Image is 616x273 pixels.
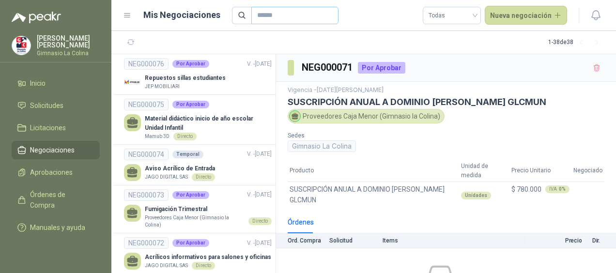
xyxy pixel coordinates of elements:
span: Negociaciones [30,145,75,155]
span: V. - [DATE] [247,61,272,67]
th: Items [383,233,525,248]
a: Licitaciones [12,119,100,137]
span: $ 780.000 [511,184,541,195]
p: Proveedores Caja Menor (Gimnasio la Colina) [145,214,245,229]
div: Directo [192,173,215,181]
p: Sedes [288,131,442,140]
div: NEG000072 [124,237,169,249]
th: Dir. [588,233,616,248]
p: Acrílicos informativos para salones y oficinas [145,253,271,262]
div: 1 - 38 de 38 [548,35,604,50]
div: Por Aprobar [172,60,209,68]
div: NEG000073 [124,189,169,201]
div: Unidades [461,192,491,199]
p: Vigencia - [DATE][PERSON_NAME] [288,86,604,95]
a: Manuales y ayuda [12,218,100,237]
p: [PERSON_NAME] [PERSON_NAME] [37,35,100,48]
th: Producto [288,160,459,182]
p: Fumigación Trimestral [145,205,272,214]
a: NEG000075Por AprobarMaterial didáctico inicio de año escolar Unidad InfantilMamub 3DDirecto [124,99,272,140]
b: 0 % [559,187,566,192]
h3: NEG000071 [302,60,354,75]
th: Solicitud [329,233,383,248]
span: V. - [DATE] [247,240,272,246]
a: NEG000072Por AprobarV. -[DATE] Acrílicos informativos para salones y oficinasJAGO DIGITAL SASDirecto [124,237,272,270]
div: Directo [248,217,272,225]
a: Aprobaciones [12,163,100,182]
span: V. - [DATE] [247,151,272,157]
div: NEG000074 [124,149,169,160]
p: Material didáctico inicio de año escolar Unidad Infantil [145,114,272,133]
th: Unidad de medida [459,160,509,182]
div: IVA [545,185,570,193]
span: Manuales y ayuda [30,222,85,233]
div: Por Aprobar [172,191,209,199]
p: Aviso Acrílico de Entrada [145,164,215,173]
div: Por Aprobar [172,239,209,247]
div: NEG000076 [124,58,169,70]
div: Directo [173,133,197,140]
p: JEP MOBILIARI [145,83,180,91]
h3: SUSCRIPCIÓN ANUAL A DOMINIO [PERSON_NAME] GLCMUN [288,97,604,107]
p: JAGO DIGITAL SAS [145,173,188,181]
span: Todas [429,8,475,23]
img: Company Logo [12,36,31,55]
h1: Mis Negociaciones [143,8,220,22]
span: Inicio [30,78,46,89]
div: Proveedores Caja Menor (Gimnasio la Colina) [288,109,445,123]
a: NEG000073Por AprobarV. -[DATE] Fumigación TrimestralProveedores Caja Menor (Gimnasio la Colina)Di... [124,189,272,229]
p: Gimnasio La Colina [37,50,100,56]
a: Inicio [12,74,100,92]
img: Logo peakr [12,12,61,23]
div: Por Aprobar [358,62,405,74]
span: Licitaciones [30,122,66,133]
button: Nueva negociación [485,6,568,25]
th: Ord. Compra [276,233,329,248]
div: Gimnasio La Colina [288,140,356,152]
p: Mamub 3D [145,133,169,140]
span: Órdenes de Compra [30,189,91,211]
div: Temporal [172,151,203,158]
div: NEG000075 [124,99,169,110]
span: V. - [DATE] [247,191,272,198]
img: Company Logo [124,74,141,91]
a: Órdenes de Compra [12,185,100,214]
a: NEG000076Por AprobarV. -[DATE] Company LogoRepuestos sillas estudiantesJEP MOBILIARI [124,58,272,91]
div: Por Aprobar [172,101,209,108]
th: Precio [525,233,588,248]
span: Solicitudes [30,100,63,111]
span: SUSCRIPCIÓN ANUAL A DOMINIO [PERSON_NAME] GLCMUN [290,184,457,205]
a: Solicitudes [12,96,100,115]
a: Negociaciones [12,141,100,159]
p: JAGO DIGITAL SAS [145,262,188,270]
th: Negociado [571,160,604,182]
div: Órdenes [288,217,314,227]
a: NEG000074TemporalV. -[DATE] Aviso Acrílico de EntradaJAGO DIGITAL SASDirecto [124,149,272,181]
th: Precio Unitario [509,160,571,182]
div: Directo [192,262,215,270]
p: Repuestos sillas estudiantes [145,74,226,83]
span: Aprobaciones [30,167,73,178]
